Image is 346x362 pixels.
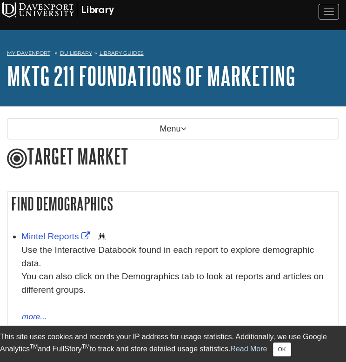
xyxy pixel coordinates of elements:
[7,61,295,90] a: MKTG 211 Foundations of Marketing
[7,191,339,216] h2: Find Demographics
[230,345,267,353] a: Read More
[2,2,114,18] img: Davenport University Logo
[98,233,106,240] img: Demographics
[7,49,50,57] a: My Davenport
[21,310,47,323] button: more...
[7,144,339,170] h1: Target Market
[100,50,144,56] a: Library Guides
[21,231,93,241] a: Link opens in new window
[60,50,92,56] a: DU Library
[7,118,339,139] p: Menu
[273,342,291,356] button: Close
[82,343,90,350] sup: TM
[21,244,334,310] div: Use the Interactive Databook found in each report to explore demographic data. You can also click...
[30,343,38,350] sup: TM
